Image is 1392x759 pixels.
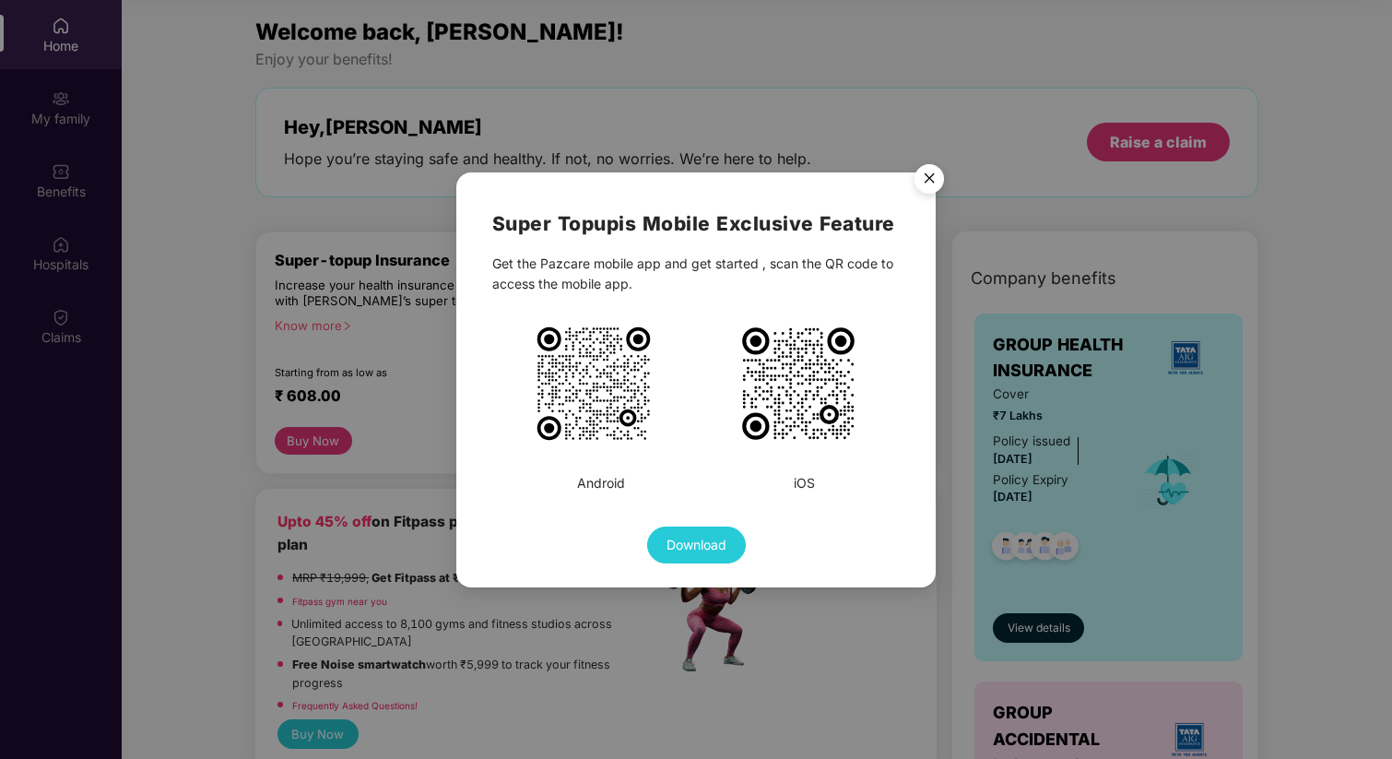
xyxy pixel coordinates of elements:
[903,155,955,207] img: svg+xml;base64,PHN2ZyB4bWxucz0iaHR0cDovL3d3dy53My5vcmcvMjAwMC9zdmciIHdpZHRoPSI1NiIgaGVpZ2h0PSI1Ni...
[492,208,901,238] h2: Super Topup is Mobile Exclusive Feature
[577,472,625,492] div: Android
[667,534,726,554] span: Download
[492,253,901,293] div: Get the Pazcare mobile app and get started , scan the QR code to access the mobile app.
[534,323,654,443] img: PiA8c3ZnIHdpZHRoPSIxMDE1IiBoZWlnaHQ9IjEwMTUiIHZpZXdCb3g9Ii0xIC0xIDM1IDM1IiB4bWxucz0iaHR0cDovL3d3d...
[647,526,746,563] button: Download
[903,155,953,205] button: Close
[794,472,815,492] div: iOS
[738,323,858,443] img: PiA8c3ZnIHdpZHRoPSIxMDIzIiBoZWlnaHQ9IjEwMjMiIHZpZXdCb3g9Ii0xIC0xIDMxIDMxIiB4bWxucz0iaHR0cDovL3d3d...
